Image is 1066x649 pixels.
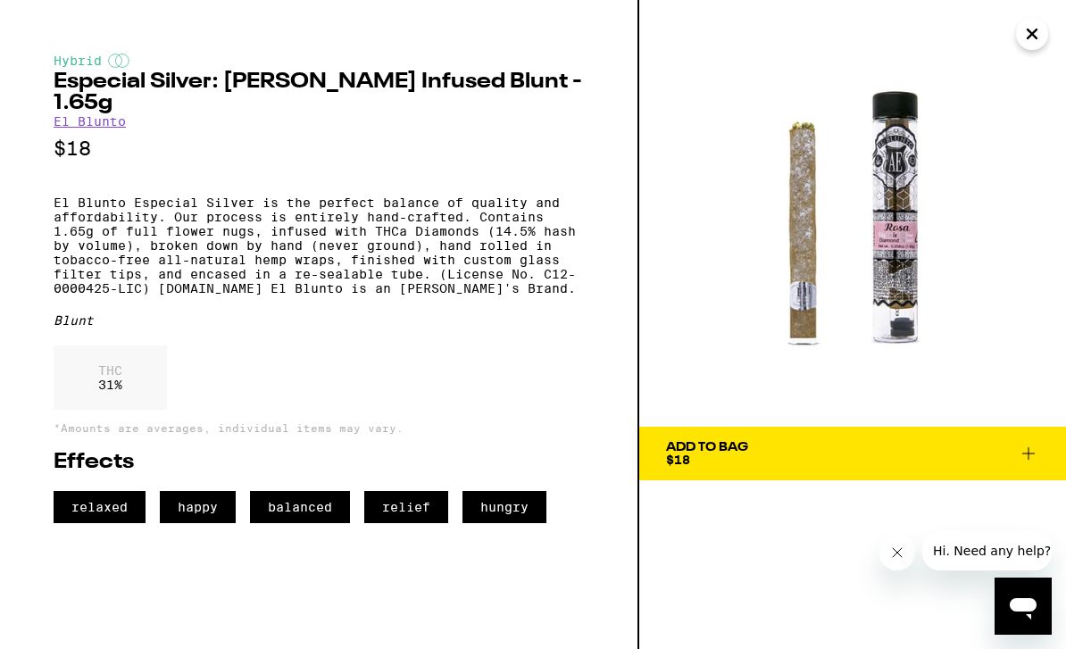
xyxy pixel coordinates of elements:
p: $18 [54,137,584,160]
span: happy [160,491,236,523]
p: THC [98,363,122,378]
p: *Amounts are averages, individual items may vary. [54,422,584,434]
span: relaxed [54,491,146,523]
span: relief [364,491,448,523]
span: balanced [250,491,350,523]
div: Blunt [54,313,584,328]
span: $18 [666,453,690,467]
button: Add To Bag$18 [639,427,1066,480]
span: hungry [462,491,546,523]
div: Hybrid [54,54,584,68]
p: El Blunto Especial Silver is the perfect balance of quality and affordability. Our process is ent... [54,196,584,295]
iframe: Close message [879,535,915,570]
div: 31 % [54,345,167,410]
button: Close [1016,18,1048,50]
div: Add To Bag [666,441,748,453]
iframe: Button to launch messaging window [995,578,1052,635]
img: hybridColor.svg [108,54,129,68]
h2: Effects [54,452,584,473]
a: El Blunto [54,114,126,129]
iframe: Message from company [922,531,1052,570]
h2: Especial Silver: [PERSON_NAME] Infused Blunt - 1.65g [54,71,584,114]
